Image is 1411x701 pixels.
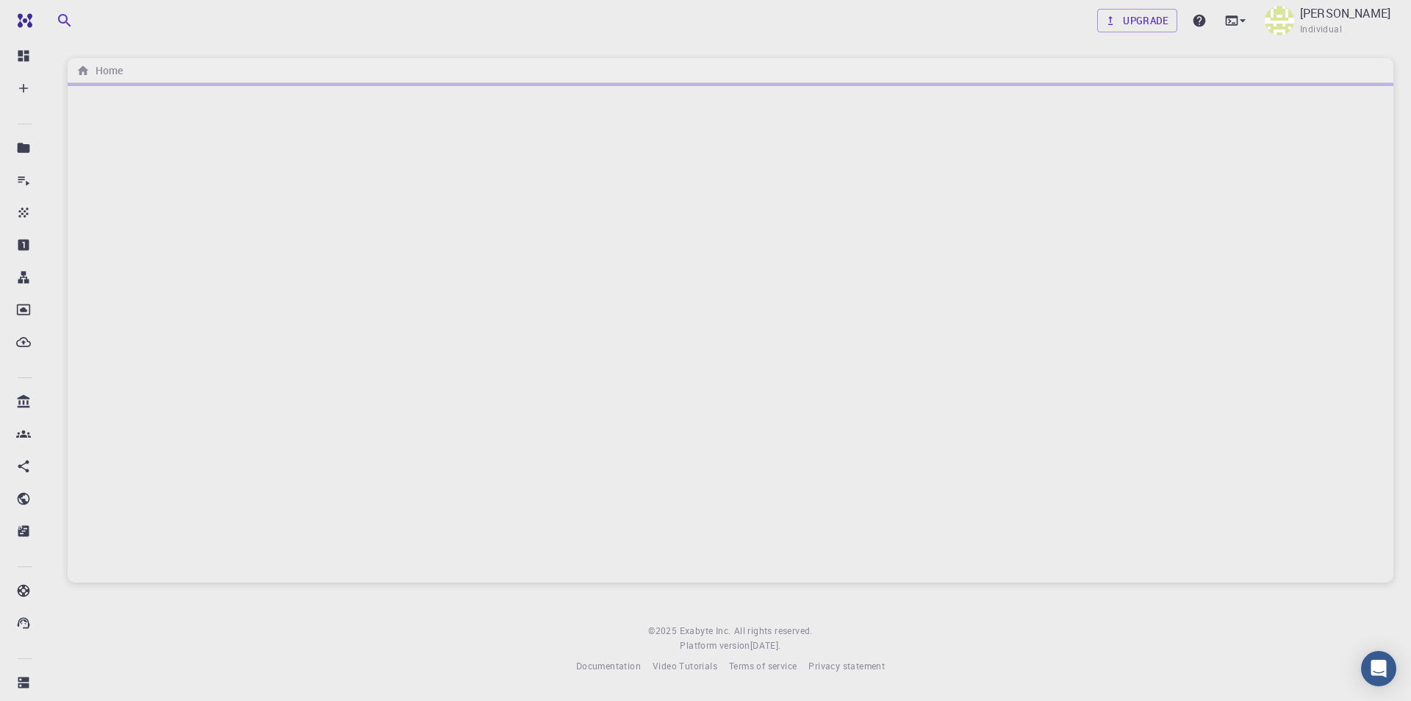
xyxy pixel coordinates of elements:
a: Privacy statement [808,659,885,674]
span: Terms of service [729,660,797,672]
span: Platform version [680,638,750,653]
a: Documentation [576,659,641,674]
span: © 2025 [648,624,679,638]
span: Video Tutorials [653,660,717,672]
a: Exabyte Inc. [680,624,731,638]
h6: Home [90,63,123,79]
img: logo [12,13,32,28]
span: All rights reserved. [734,624,813,638]
span: Privacy statement [808,660,885,672]
div: Open Intercom Messenger [1361,651,1396,686]
a: Terms of service [729,659,797,674]
a: Upgrade [1097,9,1177,32]
span: Documentation [576,660,641,672]
nav: breadcrumb [73,63,126,79]
a: [DATE]. [750,638,781,653]
span: Individual [1300,22,1342,37]
span: [DATE] . [750,639,781,651]
img: Taha Yusuf Kebapcı [1265,6,1294,35]
p: [PERSON_NAME] [1300,4,1390,22]
span: Exabyte Inc. [680,625,731,636]
a: Video Tutorials [653,659,717,674]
